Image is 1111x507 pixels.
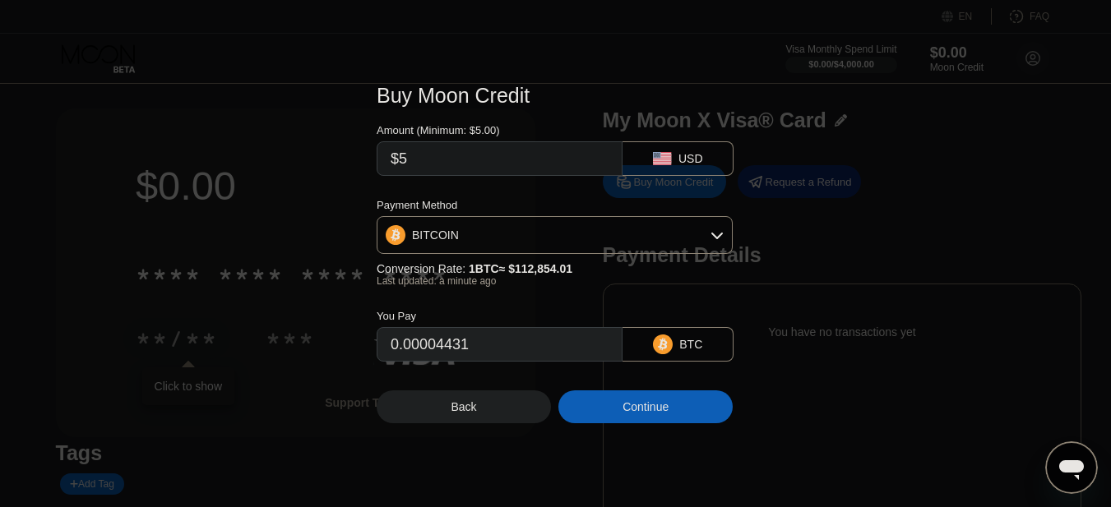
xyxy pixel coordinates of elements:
div: Continue [558,390,733,423]
input: $0.00 [391,142,609,175]
div: Continue [623,400,669,413]
div: Back [451,400,477,413]
div: Back [377,390,551,423]
div: BTC [679,338,702,351]
div: BITCOIN [377,219,732,251]
div: You Pay [377,310,623,322]
div: Payment Method [377,199,733,211]
div: Buy Moon Credit [377,84,734,108]
div: Conversion Rate: [377,262,733,275]
div: Last updated: a minute ago [377,275,733,287]
iframe: Button to launch messaging window [1045,441,1098,494]
div: BITCOIN [412,228,459,242]
span: 1 BTC ≈ $112,854.01 [469,262,572,275]
div: Amount (Minimum: $5.00) [377,124,623,136]
div: USD [678,152,703,165]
